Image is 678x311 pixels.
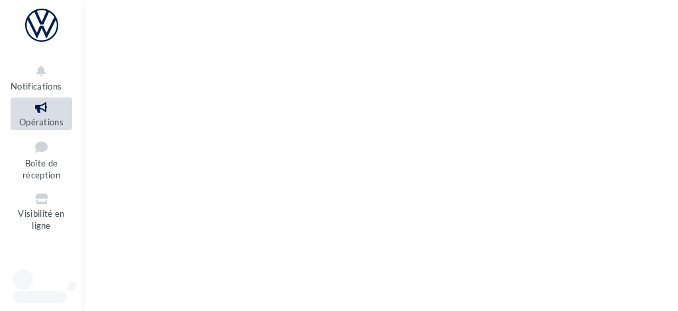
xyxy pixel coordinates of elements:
[11,135,72,184] a: Boîte de réception
[18,208,64,231] span: Visibilité en ligne
[11,97,72,130] a: Opérations
[11,239,72,272] a: Campagnes
[11,189,72,234] a: Visibilité en ligne
[19,117,64,127] span: Opérations
[11,81,62,92] span: Notifications
[23,158,60,181] span: Boîte de réception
